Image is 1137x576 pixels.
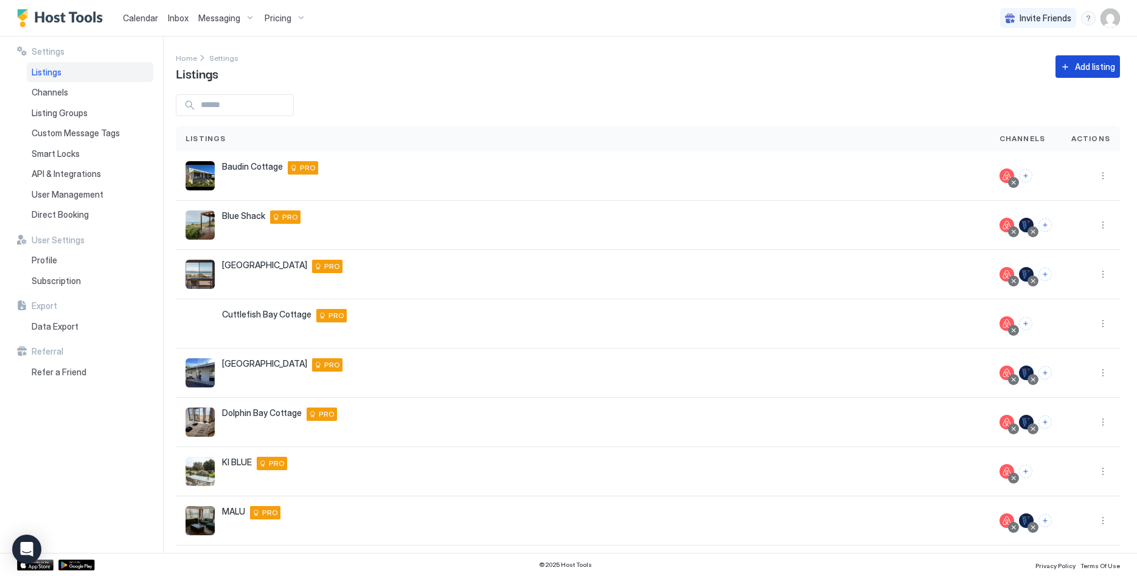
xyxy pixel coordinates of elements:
[1096,513,1110,528] div: menu
[1100,9,1120,28] div: User profile
[32,300,57,311] span: Export
[123,12,158,24] a: Calendar
[12,535,41,564] div: Open Intercom Messenger
[1035,558,1076,571] a: Privacy Policy
[1038,514,1052,527] button: Connect channels
[209,51,238,64] a: Settings
[27,316,153,337] a: Data Export
[1096,267,1110,282] div: menu
[32,255,57,266] span: Profile
[222,260,307,271] span: [GEOGRAPHIC_DATA]
[32,128,120,139] span: Custom Message Tags
[265,13,291,24] span: Pricing
[1019,465,1032,478] button: Connect channels
[32,168,101,179] span: API & Integrations
[1000,133,1046,144] span: Channels
[1096,366,1110,380] div: menu
[168,13,189,23] span: Inbox
[1096,218,1110,232] div: menu
[27,204,153,225] a: Direct Booking
[1096,415,1110,429] div: menu
[222,309,311,320] span: Cuttlefish Bay Cottage
[324,359,340,370] span: PRO
[186,506,215,535] div: listing image
[27,164,153,184] a: API & Integrations
[222,358,307,369] span: [GEOGRAPHIC_DATA]
[32,46,64,57] span: Settings
[324,261,340,272] span: PRO
[329,310,344,321] span: PRO
[17,9,108,27] a: Host Tools Logo
[186,457,215,486] div: listing image
[222,408,302,418] span: Dolphin Bay Cottage
[27,362,153,383] a: Refer a Friend
[32,67,61,78] span: Listings
[17,560,54,571] a: App Store
[1038,268,1052,281] button: Connect channels
[186,210,215,240] div: listing image
[27,123,153,144] a: Custom Message Tags
[186,309,215,338] div: listing image
[32,235,85,246] span: User Settings
[319,409,335,420] span: PRO
[32,148,80,159] span: Smart Locks
[196,95,293,116] input: Input Field
[186,260,215,289] div: listing image
[176,51,197,64] div: Breadcrumb
[1035,562,1076,569] span: Privacy Policy
[1096,168,1110,183] div: menu
[27,250,153,271] a: Profile
[32,367,86,378] span: Refer a Friend
[32,276,81,286] span: Subscription
[27,82,153,103] a: Channels
[1096,464,1110,479] div: menu
[222,457,252,468] span: KI BLUE
[186,408,215,437] div: listing image
[1080,562,1120,569] span: Terms Of Use
[1055,55,1120,78] button: Add listing
[186,358,215,387] div: listing image
[27,184,153,205] a: User Management
[1081,11,1096,26] div: menu
[1096,168,1110,183] button: More options
[1096,316,1110,331] div: menu
[123,13,158,23] span: Calendar
[32,321,78,332] span: Data Export
[1038,366,1052,380] button: Connect channels
[32,346,63,357] span: Referral
[1019,317,1032,330] button: Connect channels
[176,64,218,82] span: Listings
[1080,558,1120,571] a: Terms Of Use
[222,506,245,517] span: MALU
[32,189,103,200] span: User Management
[1096,513,1110,528] button: More options
[198,13,240,24] span: Messaging
[300,162,316,173] span: PRO
[186,133,226,144] span: Listings
[222,161,283,172] span: Baudin Cottage
[1038,218,1052,232] button: Connect channels
[539,561,592,569] span: © 2025 Host Tools
[1096,267,1110,282] button: More options
[32,87,68,98] span: Channels
[1038,415,1052,429] button: Connect channels
[209,54,238,63] span: Settings
[1071,133,1110,144] span: Actions
[1096,415,1110,429] button: More options
[282,212,298,223] span: PRO
[176,54,197,63] span: Home
[176,51,197,64] a: Home
[58,560,95,571] a: Google Play Store
[1019,169,1032,182] button: Connect channels
[1096,366,1110,380] button: More options
[32,108,88,119] span: Listing Groups
[1096,316,1110,331] button: More options
[1096,218,1110,232] button: More options
[262,507,278,518] span: PRO
[269,458,285,469] span: PRO
[209,51,238,64] div: Breadcrumb
[32,209,89,220] span: Direct Booking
